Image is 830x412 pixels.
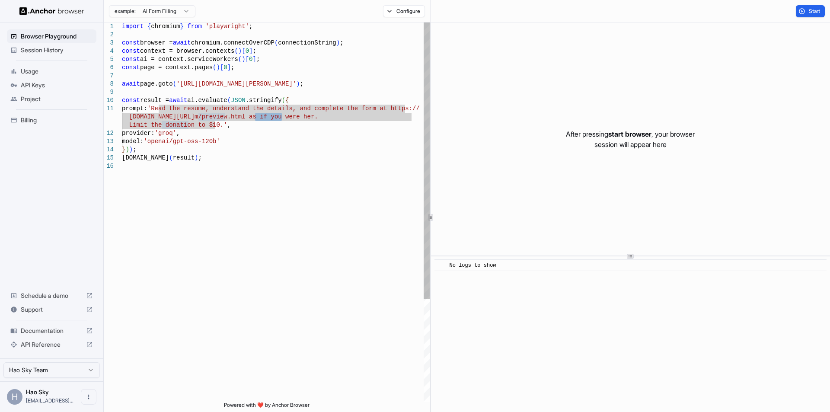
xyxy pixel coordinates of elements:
[173,80,176,87] span: (
[21,95,93,103] span: Project
[278,39,336,46] span: connectionString
[195,154,198,161] span: )
[21,116,93,125] span: Billing
[125,146,129,153] span: )
[223,64,227,71] span: 0
[140,64,213,71] span: page = context.pages
[104,55,114,64] div: 5
[144,138,220,145] span: 'openai/gpt-oss-120b'
[169,97,187,104] span: await
[151,23,180,30] span: chromium
[300,80,303,87] span: ;
[155,130,176,137] span: 'groq'
[180,23,183,30] span: }
[227,121,231,128] span: ,
[169,154,172,161] span: (
[450,262,496,268] span: No logs to show
[246,97,282,104] span: .stringify
[21,46,93,54] span: Session History
[249,48,252,54] span: ]
[7,78,96,92] div: API Keys
[122,138,144,145] span: model:
[7,303,96,316] div: Support
[7,92,96,106] div: Project
[122,146,125,153] span: }
[21,81,93,89] span: API Keys
[187,23,202,30] span: from
[129,121,227,128] span: Limit the donation to $10.'
[122,48,140,54] span: const
[7,289,96,303] div: Schedule a demo
[122,39,140,46] span: const
[104,129,114,137] div: 12
[104,96,114,105] div: 10
[231,64,234,71] span: ;
[104,64,114,72] div: 6
[238,56,242,63] span: (
[173,154,195,161] span: result
[147,23,151,30] span: {
[227,64,231,71] span: ]
[195,113,318,120] span: m/preview.html as if you were her.
[809,8,821,15] span: Start
[249,56,252,63] span: 0
[173,39,191,46] span: await
[246,48,249,54] span: 0
[242,48,245,54] span: [
[26,388,49,396] span: Hao Sky
[187,97,227,104] span: ai.evaluate
[104,47,114,55] div: 4
[140,80,173,87] span: page.goto
[104,72,114,80] div: 7
[282,97,285,104] span: (
[329,105,420,112] span: lete the form at https://
[21,67,93,76] span: Usage
[21,305,83,314] span: Support
[231,97,246,104] span: JSON
[252,48,256,54] span: ;
[104,31,114,39] div: 2
[176,80,296,87] span: '[URL][DOMAIN_NAME][PERSON_NAME]'
[220,64,223,71] span: [
[19,7,84,15] img: Anchor Logo
[104,162,114,170] div: 16
[122,154,169,161] span: [DOMAIN_NAME]
[26,397,73,404] span: zhushuha@gmail.com
[104,22,114,31] div: 1
[147,105,329,112] span: 'Read the resume, understand the details, and comp
[104,105,114,113] div: 11
[140,39,173,46] span: browser =
[104,80,114,88] div: 8
[122,23,144,30] span: import
[129,113,195,120] span: [DOMAIN_NAME][URL]
[21,291,83,300] span: Schedule a demo
[249,23,252,30] span: ;
[256,56,260,63] span: ;
[340,39,343,46] span: ;
[275,39,278,46] span: (
[242,56,245,63] span: )
[198,154,201,161] span: ;
[122,64,140,71] span: const
[122,56,140,63] span: const
[252,56,256,63] span: ]
[7,29,96,43] div: Browser Playground
[81,389,96,405] button: Open menu
[21,340,83,349] span: API Reference
[140,56,238,63] span: ai = context.serviceWorkers
[238,48,242,54] span: )
[104,88,114,96] div: 9
[224,402,310,412] span: Powered with ❤️ by Anchor Browser
[7,338,96,351] div: API Reference
[227,97,231,104] span: (
[336,39,340,46] span: )
[7,324,96,338] div: Documentation
[205,23,249,30] span: 'playwright'
[122,130,155,137] span: provider:
[133,146,136,153] span: ;
[285,97,289,104] span: {
[7,43,96,57] div: Session History
[439,261,443,270] span: ​
[246,56,249,63] span: [
[140,48,234,54] span: context = browser.contexts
